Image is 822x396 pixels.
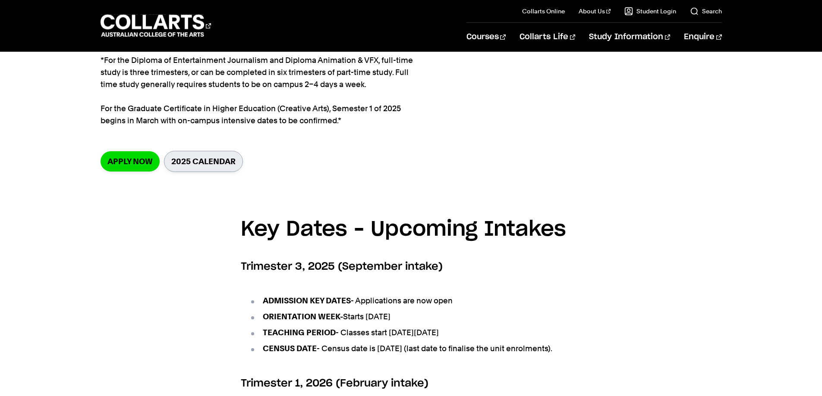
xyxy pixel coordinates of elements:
strong: ORIENTATION WEEK- [263,312,343,321]
a: Student Login [624,7,676,16]
li: Starts [DATE] [249,311,582,323]
a: About Us [579,7,611,16]
a: Collarts Online [522,7,565,16]
div: Go to homepage [101,13,211,38]
li: - Classes start [DATE][DATE] [249,327,582,339]
a: Courses [466,23,506,51]
li: - Applications are now open [249,295,582,307]
a: 2025 Calendar [164,151,243,172]
h6: Trimester 3, 2025 (September intake) [241,259,582,274]
li: - Census date is [DATE] (last date to finalise the unit enrolments). [249,343,582,355]
h3: Key Dates – Upcoming Intakes [241,213,582,246]
a: Enquire [684,23,721,51]
strong: TEACHING PERIOD [263,328,336,337]
a: Search [690,7,722,16]
a: Apply now [101,151,160,171]
strong: ADMISSION KEY DATES [263,296,351,305]
h6: Trimester 1, 2026 (February intake) [241,376,582,391]
strong: CENSUS DATE [263,344,317,353]
a: Collarts Life [520,23,575,51]
a: Study Information [589,23,670,51]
